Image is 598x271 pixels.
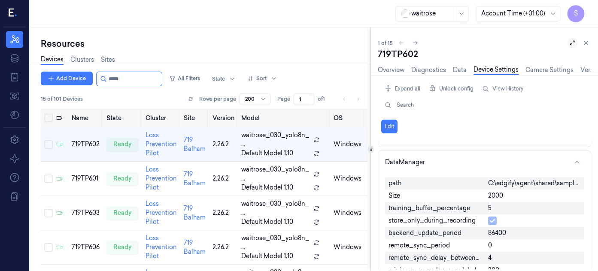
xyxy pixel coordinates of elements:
p: windows [334,174,361,183]
div: ready [106,206,139,220]
button: Select all [44,114,53,122]
button: Select row [44,243,53,252]
span: Default Model 1.10 [241,252,293,261]
th: Version [209,108,238,127]
span: of 1 [318,95,331,103]
th: Name [68,108,103,127]
button: Add Device [41,72,93,85]
button: Select row [44,209,53,217]
span: Default Model 1.10 [241,217,293,226]
div: DataManager [385,158,425,167]
p: windows [334,208,361,217]
a: 719 Balham [184,136,206,153]
nav: pagination [338,93,364,105]
th: Samples [365,108,397,127]
th: Model [238,108,330,127]
span: Size [389,191,400,200]
span: 15 of 101 Devices [41,95,83,103]
span: waitrose_030_yolo8n_ ... [241,199,310,217]
th: Site [180,108,209,127]
span: remote_sync_period [389,241,450,250]
div: 719TP603 [72,208,100,217]
div: ready [106,172,139,186]
button: S [567,5,584,22]
a: 719 Balham [184,205,206,221]
span: training_buffer_percentage [389,204,470,213]
div: Unlock config [425,81,477,97]
a: Overview [378,66,404,75]
span: Page [277,95,290,103]
div: 2.26.2 [212,243,234,252]
div: 2.26.2 [212,140,234,149]
div: ready [106,241,139,254]
span: 2000 [488,191,503,200]
a: Device Settings [474,65,519,75]
div: 2.26.2 [212,174,234,183]
span: store_only_during_recording [389,216,476,225]
span: Default Model 1.10 [241,183,293,192]
a: 719 Balham [184,239,206,256]
button: Select row [44,175,53,183]
a: 719 Balham [184,170,206,187]
span: 4 [488,253,492,262]
a: Loss Prevention Pilot [146,166,177,191]
a: Clusters [70,55,94,64]
button: Edit [381,120,398,133]
span: 1 of 15 [378,39,393,47]
span: waitrose_030_yolo8n_ ... [241,131,310,149]
a: Diagnostics [411,66,446,75]
div: 2.26.2 [212,208,234,217]
p: windows [334,140,361,149]
a: Loss Prevention Pilot [146,131,177,157]
th: OS [330,108,365,127]
a: Loss Prevention Pilot [146,200,177,226]
a: Devices [41,55,64,65]
span: path [389,179,401,188]
span: remote_sync_delay_between_samples [389,253,481,262]
span: waitrose_030_yolo8n_ ... [241,234,310,252]
span: 86400 [488,229,506,238]
a: Data [453,66,467,75]
a: Sites [101,55,115,64]
button: View History [479,82,527,96]
span: Default Model 1.10 [241,149,293,158]
a: Camera Settings [525,66,574,75]
div: 719TP606 [72,243,100,252]
button: Select row [44,140,53,149]
button: DataManager [378,151,591,174]
span: 0 [488,241,492,250]
div: Resources [41,38,367,50]
span: waitrose_030_yolo8n_ ... [241,165,310,183]
button: Unlock config [425,82,477,96]
button: Expand all [381,82,424,96]
th: State [103,108,142,127]
a: Loss Prevention Pilot [146,234,177,260]
p: windows [334,243,361,252]
th: Cluster [142,108,180,127]
div: ready [106,138,139,151]
span: C:\edgify\agent\shared\samples [488,179,580,188]
p: Rows per page [199,95,236,103]
div: 719TP602 [378,48,591,60]
button: All Filters [166,72,203,85]
span: 5 [488,204,492,213]
div: 719TP601 [72,174,100,183]
span: backend_update_period [389,229,461,238]
div: Expand all [381,81,424,97]
div: 719TP602 [72,140,100,149]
